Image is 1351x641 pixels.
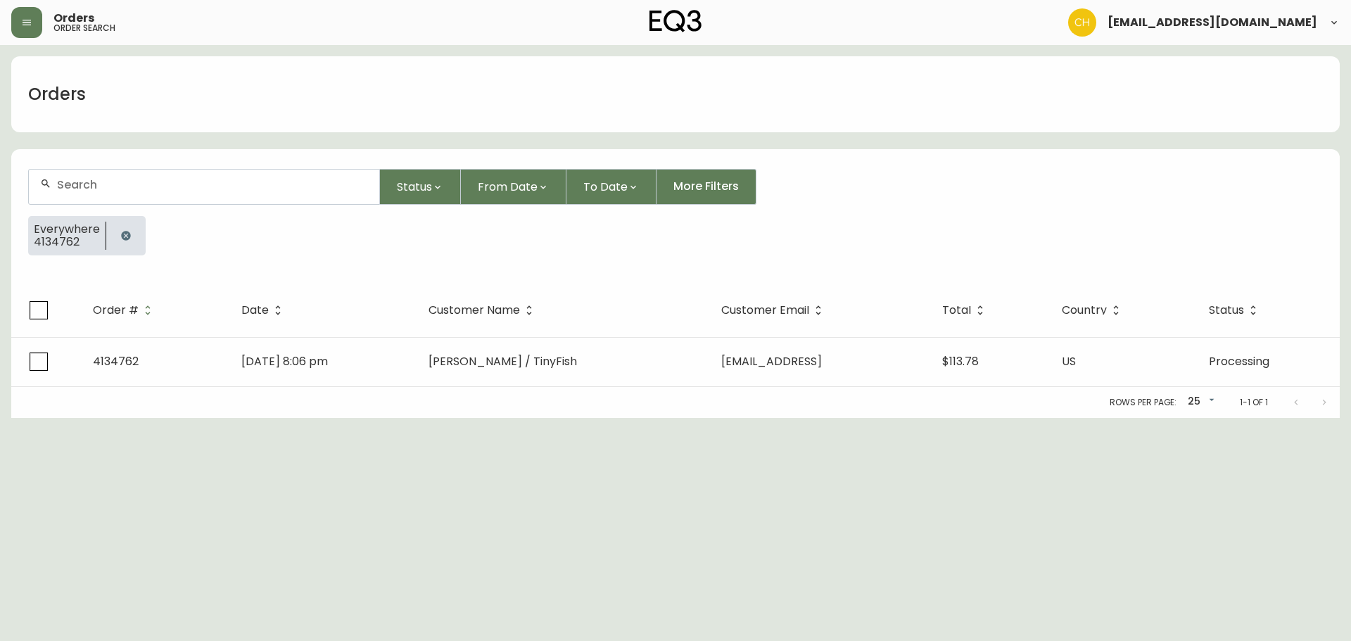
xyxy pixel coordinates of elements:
img: logo [649,10,702,32]
span: Customer Name [429,306,520,315]
span: Status [397,178,432,196]
span: 4134762 [34,236,100,248]
button: From Date [461,169,566,205]
span: To Date [583,178,628,196]
span: $113.78 [942,353,979,369]
span: 4134762 [93,353,139,369]
span: US [1062,353,1076,369]
span: Orders [53,13,94,24]
button: To Date [566,169,657,205]
span: Processing [1209,353,1269,369]
div: 25 [1182,391,1217,414]
h5: order search [53,24,115,32]
span: Customer Email [721,304,827,317]
button: More Filters [657,169,756,205]
span: [DATE] 8:06 pm [241,353,328,369]
button: Status [380,169,461,205]
p: Rows per page: [1110,396,1176,409]
h1: Orders [28,82,86,106]
span: Date [241,304,287,317]
span: Status [1209,304,1262,317]
span: From Date [478,178,538,196]
p: 1-1 of 1 [1240,396,1268,409]
input: Search [57,178,368,191]
span: [EMAIL_ADDRESS][DOMAIN_NAME] [1108,17,1317,28]
span: Country [1062,306,1107,315]
span: More Filters [673,179,739,194]
span: [EMAIL_ADDRESS] [721,353,822,369]
span: Country [1062,304,1125,317]
span: Customer Email [721,306,809,315]
span: [PERSON_NAME] / TinyFish [429,353,577,369]
span: Status [1209,306,1244,315]
span: Total [942,306,971,315]
img: 6288462cea190ebb98a2c2f3c744dd7e [1068,8,1096,37]
span: Everywhere [34,223,100,236]
span: Customer Name [429,304,538,317]
span: Date [241,306,269,315]
span: Order # [93,304,157,317]
span: Order # [93,306,139,315]
span: Total [942,304,989,317]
